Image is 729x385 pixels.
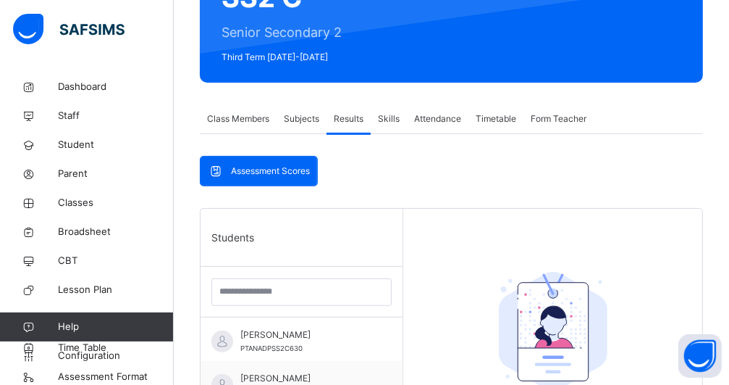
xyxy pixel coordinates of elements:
span: Classes [58,196,174,210]
span: Lesson Plan [58,283,174,297]
span: Skills [378,112,400,125]
span: Class Members [207,112,269,125]
button: Open asap [678,334,722,378]
span: Help [58,320,173,334]
span: Assessment Scores [231,165,310,178]
img: safsims [13,14,125,44]
span: [PERSON_NAME] [240,328,370,341]
span: Parent [58,167,174,181]
span: Attendance [414,112,461,125]
span: CBT [58,254,174,268]
span: Student [58,138,174,152]
span: Dashboard [58,80,174,94]
span: Third Term [DATE]-[DATE] [222,51,342,64]
span: Results [334,112,363,125]
span: Subjects [284,112,319,125]
span: Timetable [476,112,516,125]
span: Students [211,230,254,245]
span: Assessment Format [58,370,174,384]
span: [PERSON_NAME] [240,372,370,385]
span: Configuration [58,349,173,363]
span: Form Teacher [531,112,586,125]
span: PTANADPSS2C630 [240,344,303,352]
span: Broadsheet [58,225,174,239]
div: Select a Student [423,235,683,267]
img: default.svg [211,331,233,352]
span: Staff [58,109,174,123]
